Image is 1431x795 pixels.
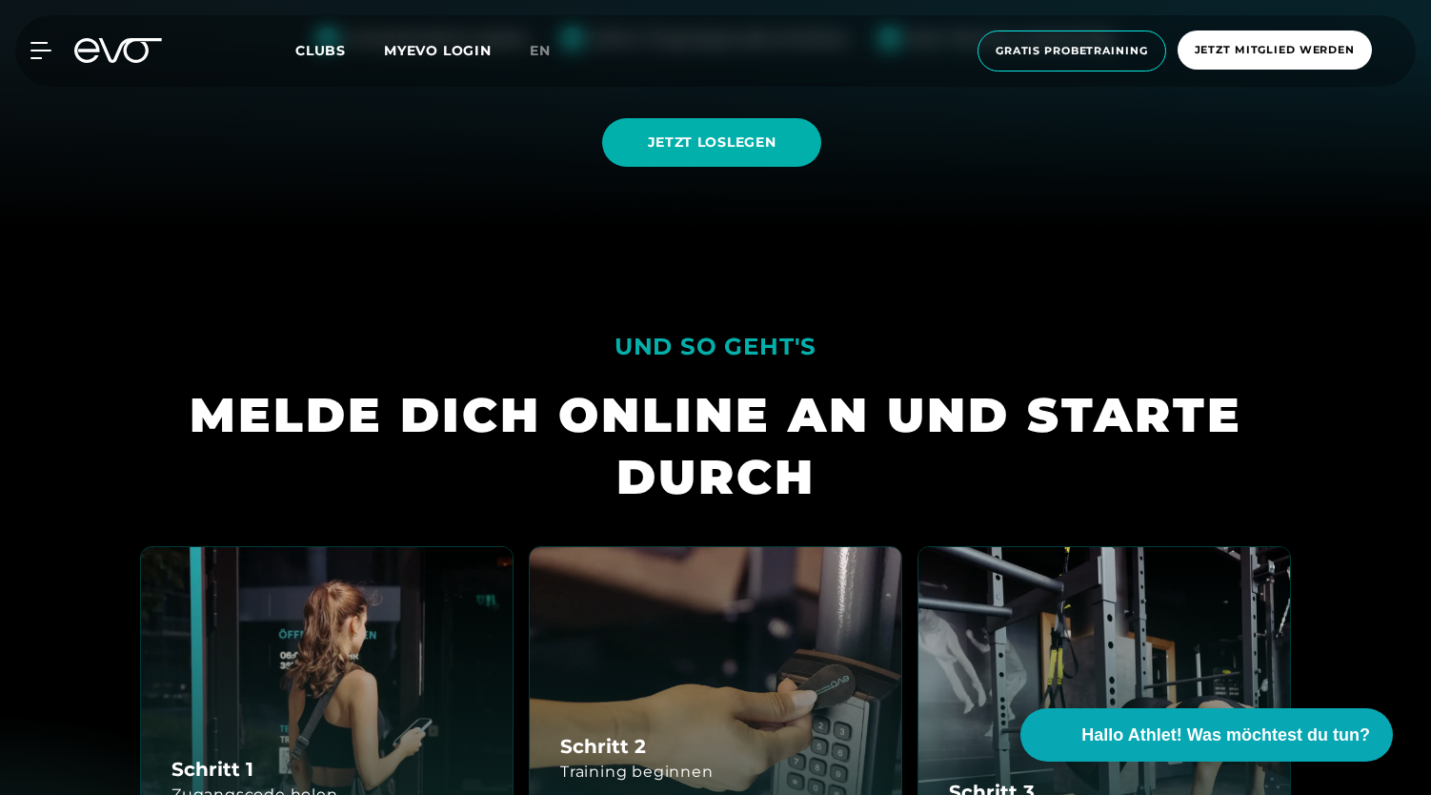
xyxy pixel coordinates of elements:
[140,384,1291,508] div: MELDE DICH ONLINE AN UND STARTE DURCH
[1020,708,1393,762] button: Hallo Athlet! Was möchtest du tun?
[996,43,1148,59] span: Gratis Probetraining
[530,40,574,62] a: en
[295,41,384,59] a: Clubs
[615,324,816,369] div: UND SO GEHT'S
[530,42,551,59] span: en
[384,42,492,59] a: MYEVO LOGIN
[1195,42,1355,58] span: Jetzt Mitglied werden
[1172,31,1378,71] a: Jetzt Mitglied werden
[560,732,646,761] h4: Schritt 2
[171,755,253,784] h4: Schritt 1
[560,761,714,784] div: Training beginnen
[295,42,346,59] span: Clubs
[1081,723,1370,748] span: Hallo Athlet! Was möchtest du tun?
[972,31,1172,71] a: Gratis Probetraining
[648,132,776,153] span: JETZT LOSLEGEN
